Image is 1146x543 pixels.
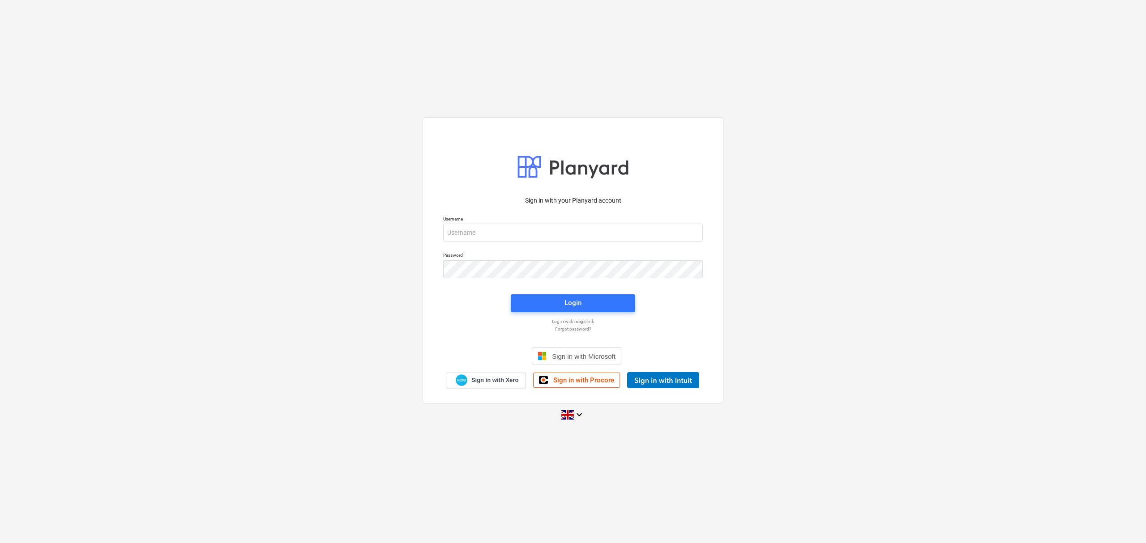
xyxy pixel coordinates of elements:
span: Sign in with Xero [471,376,518,384]
p: Username [443,216,703,224]
p: Sign in with your Planyard account [443,196,703,205]
a: Log in with magic link [439,318,707,324]
img: Microsoft logo [538,352,547,361]
button: Login [511,294,635,312]
a: Sign in with Xero [447,373,526,388]
a: Sign in with Procore [533,373,620,388]
img: Xero logo [456,374,467,386]
input: Username [443,224,703,242]
div: Login [564,297,582,309]
span: Sign in with Procore [553,376,614,384]
a: Forgot password? [439,326,707,332]
i: keyboard_arrow_down [574,409,585,420]
span: Sign in with Microsoft [552,352,616,360]
p: Password [443,252,703,260]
